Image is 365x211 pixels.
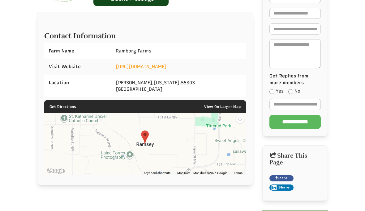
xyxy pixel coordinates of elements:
span: Ramborg Farms [116,48,151,54]
h2: Contact Information [44,29,246,40]
a: Get Directions [46,102,79,111]
a: Share [269,175,294,181]
a: Open this area in Google Maps (opens a new window) [46,167,66,175]
div: Farm Name [44,43,111,59]
label: No [288,88,300,94]
div: Location [44,75,111,91]
input: No [288,89,293,94]
label: Get Replies from more members [269,73,321,86]
span: Map data ©2025 Google [193,171,227,175]
iframe: X Post Button [297,175,321,181]
span: [PERSON_NAME] [116,80,152,85]
span: [US_STATE] [154,80,179,85]
h2: Share This Page [269,152,321,166]
a: View On Larger Map [201,102,244,111]
input: Yes [269,89,274,94]
a: [URL][DOMAIN_NAME] [116,64,166,69]
button: Map Data [177,171,190,175]
button: Map camera controls [236,115,244,123]
span: 55303 [181,80,195,85]
a: Terms (opens in new tab) [234,171,243,175]
div: , , [GEOGRAPHIC_DATA] [111,75,246,97]
button: Share [269,184,294,191]
label: Yes [269,88,284,94]
img: Google [46,167,66,175]
button: Keyboard shortcuts [144,171,170,175]
div: Visit Website [44,59,111,75]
